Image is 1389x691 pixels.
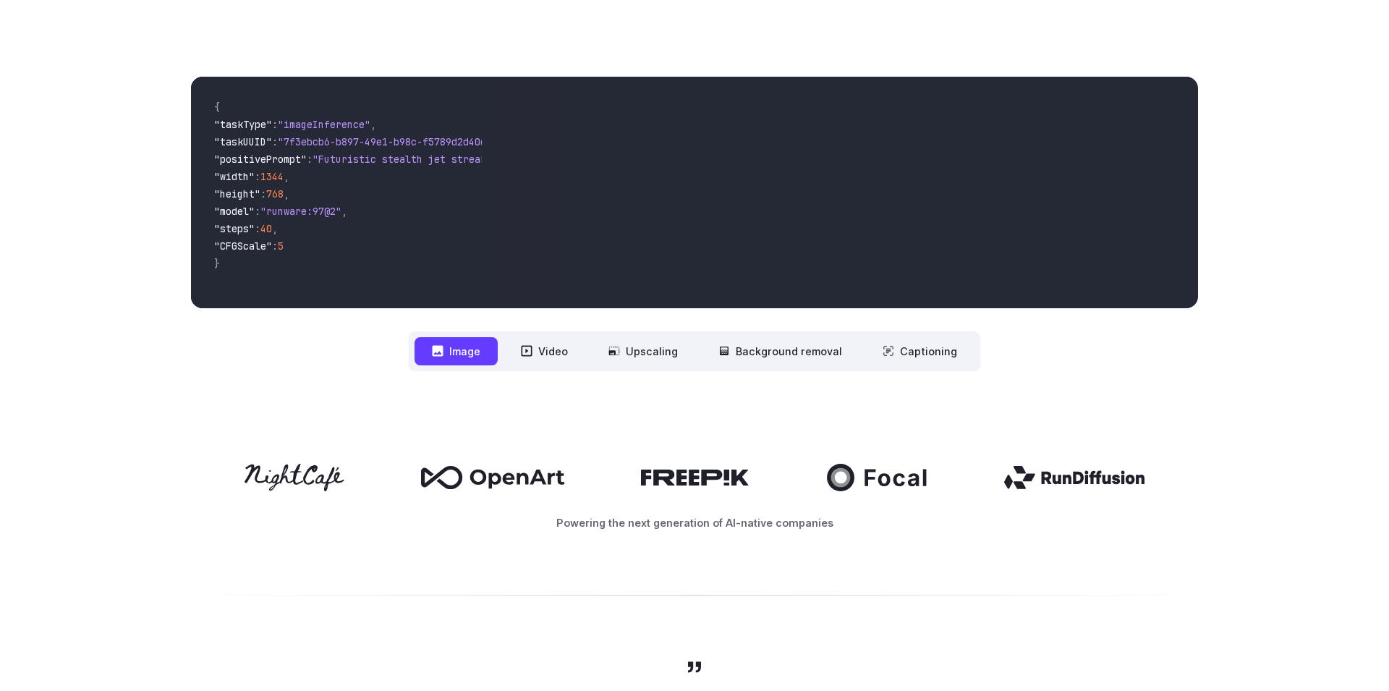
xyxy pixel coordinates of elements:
button: Video [504,337,585,365]
span: : [272,239,278,253]
span: : [307,153,313,166]
span: , [370,118,376,131]
span: "steps" [214,222,255,235]
button: Captioning [865,337,974,365]
span: : [272,118,278,131]
span: : [272,135,278,148]
span: { [214,101,220,114]
span: , [341,205,347,218]
span: , [284,170,289,183]
span: "width" [214,170,255,183]
span: "positivePrompt" [214,153,307,166]
button: Upscaling [591,337,695,365]
span: , [272,222,278,235]
span: : [255,222,260,235]
span: "7f3ebcb6-b897-49e1-b98c-f5789d2d40d7" [278,135,498,148]
span: , [284,187,289,200]
span: "model" [214,205,255,218]
span: "taskType" [214,118,272,131]
span: 768 [266,187,284,200]
span: "imageInference" [278,118,370,131]
span: 5 [278,239,284,253]
span: } [214,257,220,270]
span: : [260,187,266,200]
button: Background removal [701,337,859,365]
button: Image [415,337,498,365]
span: "Futuristic stealth jet streaking through a neon-lit cityscape with glowing purple exhaust" [313,153,839,166]
span: 40 [260,222,272,235]
span: : [255,170,260,183]
span: : [255,205,260,218]
span: "CFGScale" [214,239,272,253]
span: "height" [214,187,260,200]
span: "taskUUID" [214,135,272,148]
p: Powering the next generation of AI-native companies [191,514,1198,531]
span: 1344 [260,170,284,183]
span: "runware:97@2" [260,205,341,218]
